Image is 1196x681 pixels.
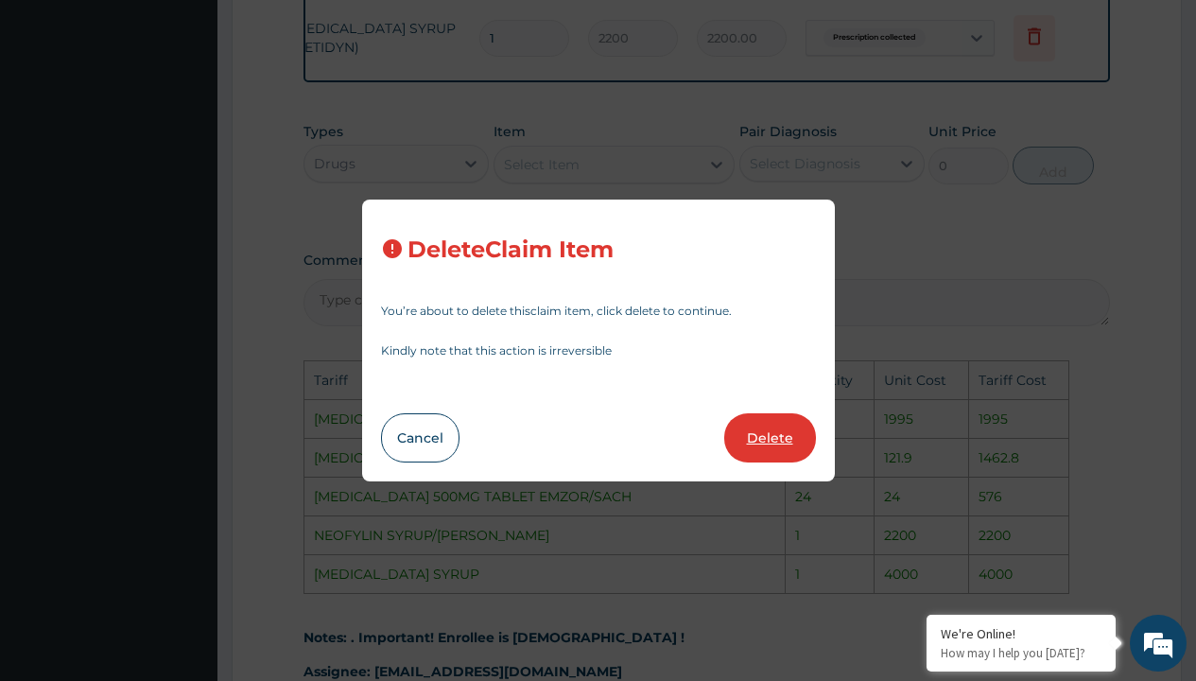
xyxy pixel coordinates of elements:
[110,214,261,405] span: We're online!
[941,625,1101,642] div: We're Online!
[35,95,77,142] img: d_794563401_company_1708531726252_794563401
[381,413,459,463] button: Cancel
[407,237,614,263] h3: Delete Claim Item
[310,9,355,55] div: Minimize live chat window
[9,468,360,534] textarea: Type your message and hit 'Enter'
[98,106,318,131] div: Chat with us now
[724,413,816,463] button: Delete
[941,645,1101,661] p: How may I help you today?
[381,306,816,317] p: You’re about to delete this claim item , click delete to continue.
[381,345,816,357] p: Kindly note that this action is irreversible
